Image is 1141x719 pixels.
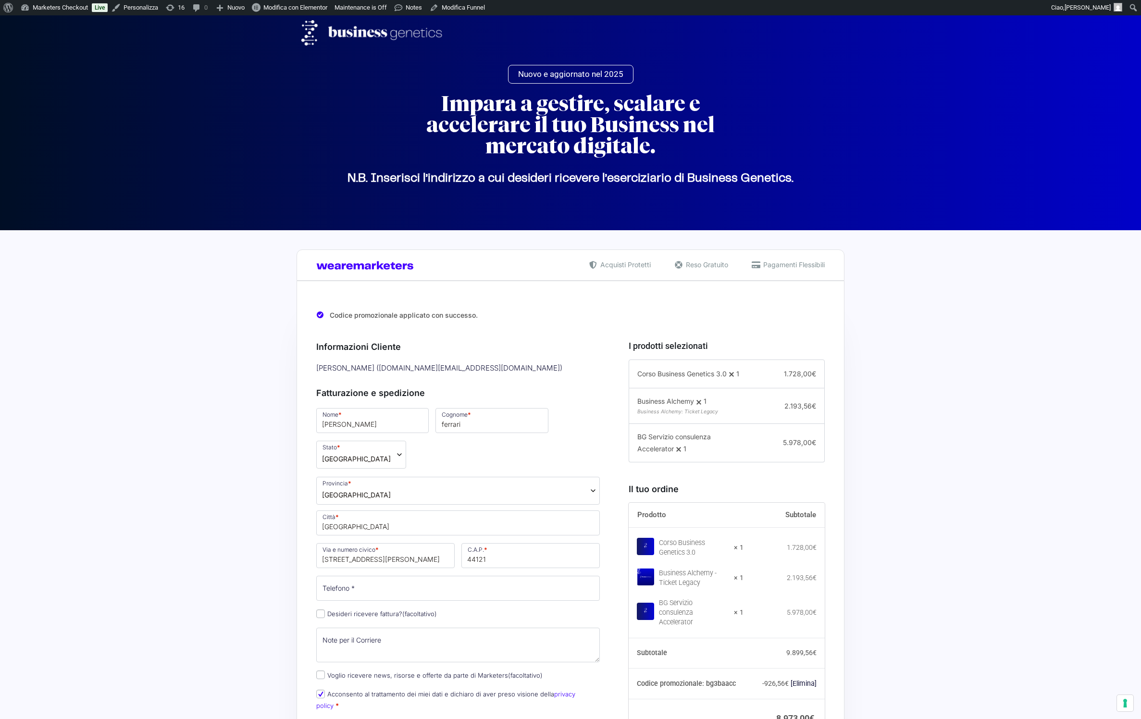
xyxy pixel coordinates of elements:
[637,370,727,378] span: Corso Business Genetics 3.0
[461,543,600,568] input: C.A.P. *
[784,402,816,410] span: 2.193,56
[316,671,543,679] label: Voglio ricevere news, risorse e offerte da parte di Marketers
[744,669,825,699] td: -
[637,397,694,405] span: Business Alchemy
[683,445,686,453] span: 1
[316,441,406,469] span: Stato
[316,609,325,618] input: Desideri ricevere fattura?(facoltativo)
[734,608,744,618] strong: × 1
[813,608,817,616] span: €
[744,503,825,528] th: Subtotale
[736,370,739,378] span: 1
[637,568,654,585] img: Business Alchemy - Ticket Legacy
[518,70,623,78] span: Nuovo e aggiornato nel 2025
[786,649,817,657] bdi: 9.899,56
[313,360,603,376] div: [PERSON_NAME] ( [DOMAIN_NAME][EMAIL_ADDRESS][DOMAIN_NAME] )
[659,598,728,627] div: BG Servizio consulenza Accelerator
[813,574,817,582] span: €
[764,680,789,687] span: 926,56
[812,438,816,446] span: €
[812,402,816,410] span: €
[629,339,825,352] h3: I prodotti selezionati
[316,670,325,679] input: Voglio ricevere news, risorse e offerte da parte di Marketers(facoltativo)
[316,303,825,323] div: Codice promozionale applicato con successo.
[316,690,575,709] label: Acconsento al trattamento dei miei dati e dichiaro di aver preso visione della
[316,386,600,399] h3: Fatturazione e spedizione
[397,93,744,157] h2: Impara a gestire, scalare e accelerare il tuo Business nel mercato digitale.
[787,574,817,582] bdi: 2.193,56
[785,680,789,687] span: €
[787,544,817,551] bdi: 1.728,00
[316,408,429,433] input: Nome *
[637,409,718,415] span: Business Alchemy: Ticket Legacy
[263,4,327,11] span: Modifica con Elementor
[301,178,840,179] p: N.B. Inserisci l’indirizzo a cui desideri ricevere l’eserciziario di Business Genetics.
[316,340,600,353] h3: Informazioni Cliente
[784,370,816,378] span: 1.728,00
[629,503,744,528] th: Prodotto
[637,538,654,555] img: Corso Business Genetics 3.0
[734,573,744,583] strong: × 1
[637,603,654,620] img: BG Servizio consulenza Accelerator
[787,608,817,616] bdi: 5.978,00
[783,438,816,446] span: 5.978,00
[659,538,728,558] div: Corso Business Genetics 3.0
[508,65,633,84] a: Nuovo e aggiornato nel 2025
[813,649,817,657] span: €
[316,610,437,618] label: Desideri ricevere fattura?
[812,370,816,378] span: €
[92,3,108,12] a: Live
[316,576,600,601] input: Telefono *
[1065,4,1111,11] span: [PERSON_NAME]
[629,669,744,699] th: Codice promozionale: bg3baacc
[704,397,707,405] span: 1
[734,543,744,553] strong: × 1
[316,543,455,568] input: Via e numero civico *
[435,408,548,433] input: Cognome *
[683,260,728,270] span: Reso Gratuito
[316,477,600,505] span: Provincia
[508,671,543,679] span: (facoltativo)
[322,454,391,464] span: Italia
[316,510,600,535] input: Città *
[1117,695,1133,711] button: Le tue preferenze relative al consenso per le tecnologie di tracciamento
[402,610,437,618] span: (facoltativo)
[629,483,825,496] h3: Il tuo ordine
[316,690,575,709] a: privacy policy
[637,433,711,453] span: BG Servizio consulenza Accelerator
[629,638,744,669] th: Subtotale
[659,569,728,588] div: Business Alchemy - Ticket Legacy
[322,490,391,500] span: Ferrara
[761,260,825,270] span: Pagamenti Flessibili
[791,680,817,687] a: Rimuovi il codice promozionale bg3baacc
[316,690,325,698] input: Acconsento al trattamento dei miei dati e dichiaro di aver preso visione dellaprivacy policy
[813,544,817,551] span: €
[598,260,651,270] span: Acquisti Protetti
